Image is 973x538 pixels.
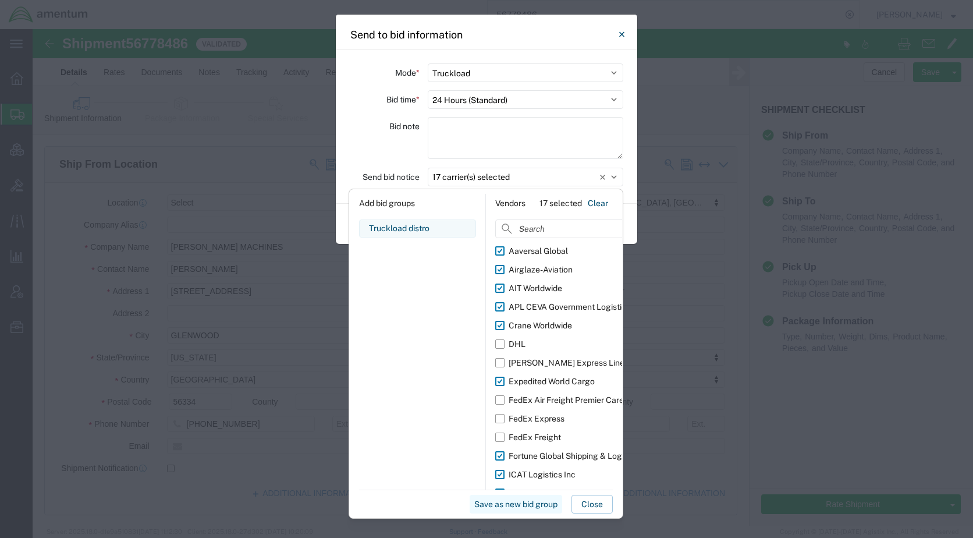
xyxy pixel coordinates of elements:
button: 17 carrier(s) selected [428,168,623,186]
button: Clear [583,194,613,213]
div: 17 selected [539,197,582,210]
label: Bid note [389,117,420,136]
label: Bid time [386,90,420,109]
h4: Send to bid information [350,27,463,43]
label: Send bid notice [363,168,420,186]
div: Vendors [495,197,525,210]
button: Close [610,23,633,46]
input: Search [495,220,670,238]
div: Add bid groups [359,194,476,213]
label: Mode [395,63,420,82]
div: Truckload distro [369,222,466,235]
